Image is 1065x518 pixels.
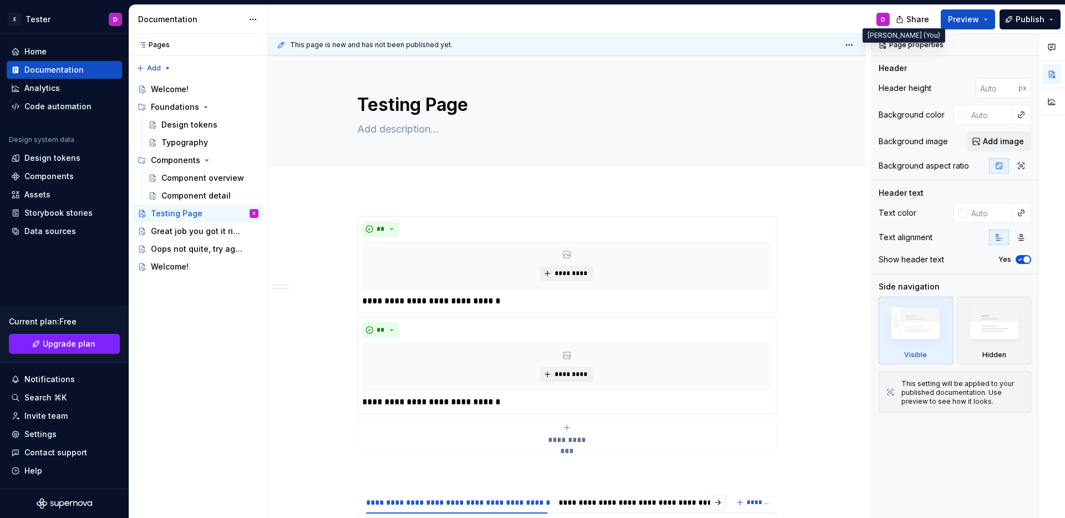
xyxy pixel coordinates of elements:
[1016,14,1044,25] span: Publish
[133,258,263,276] a: Welcome!
[7,389,122,407] button: Search ⌘K
[133,151,263,169] div: Components
[7,444,122,461] button: Contact support
[133,80,263,276] div: Page tree
[998,255,1011,264] label: Yes
[901,379,1024,406] div: This setting will be applied to your published documentation. Use preview to see how it looks.
[290,40,453,49] span: This page is new and has not been published yet.
[24,189,50,200] div: Assets
[133,240,263,258] a: Oops not quite, try again!
[24,392,67,403] div: Search ⌘K
[982,351,1006,359] div: Hidden
[24,429,57,440] div: Settings
[9,135,74,144] div: Design system data
[151,226,242,237] div: Great job you got it right!
[24,226,76,237] div: Data sources
[1018,84,1027,93] p: px
[948,14,979,25] span: Preview
[24,64,84,75] div: Documentation
[151,261,189,272] div: Welcome!
[24,171,74,182] div: Components
[879,297,953,364] div: Visible
[9,316,120,327] div: Current plan : Free
[355,92,774,118] textarea: Testing Page
[7,425,122,443] a: Settings
[133,222,263,240] a: Great job you got it right!
[7,149,122,167] a: Design tokens
[957,297,1032,364] div: Hidden
[879,207,916,219] div: Text color
[7,61,122,79] a: Documentation
[976,78,1018,98] input: Auto
[43,338,95,349] span: Upgrade plan
[26,14,50,25] div: Tester
[151,155,200,166] div: Components
[881,15,885,24] div: D
[24,153,80,164] div: Design tokens
[967,131,1031,151] button: Add image
[37,498,92,509] svg: Supernova Logo
[7,43,122,60] a: Home
[133,205,263,222] a: Testing PageD
[24,410,68,421] div: Invite team
[144,187,263,205] a: Component detail
[24,447,87,458] div: Contact support
[9,334,120,354] a: Upgrade plan
[879,187,924,199] div: Header text
[133,40,170,49] div: Pages
[133,80,263,98] a: Welcome!
[113,15,118,24] div: D
[2,7,126,31] button: ETesterD
[138,14,243,25] div: Documentation
[24,374,75,385] div: Notifications
[879,63,907,74] div: Header
[1000,9,1061,29] button: Publish
[8,13,21,26] div: E
[879,109,945,120] div: Background color
[24,46,47,57] div: Home
[7,167,122,185] a: Components
[7,98,122,115] a: Code automation
[24,207,93,219] div: Storybook stories
[151,243,242,255] div: Oops not quite, try again!
[144,116,263,134] a: Design tokens
[879,136,948,147] div: Background image
[7,407,122,425] a: Invite team
[879,254,944,265] div: Show header text
[879,232,932,243] div: Text alignment
[7,186,122,204] a: Assets
[24,465,42,476] div: Help
[7,462,122,480] button: Help
[161,172,244,184] div: Component overview
[151,208,202,219] div: Testing Page
[941,9,995,29] button: Preview
[161,119,217,130] div: Design tokens
[161,190,231,201] div: Component detail
[147,64,161,73] span: Add
[906,14,929,25] span: Share
[7,370,122,388] button: Notifications
[879,83,931,94] div: Header height
[24,83,60,94] div: Analytics
[151,84,189,95] div: Welcome!
[161,137,208,148] div: Typography
[253,208,255,219] div: D
[151,101,199,113] div: Foundations
[7,204,122,222] a: Storybook stories
[133,98,263,116] div: Foundations
[7,222,122,240] a: Data sources
[24,101,92,112] div: Code automation
[863,28,945,43] div: [PERSON_NAME] (You)
[7,79,122,97] a: Analytics
[890,9,936,29] button: Share
[133,60,175,76] button: Add
[967,203,1012,223] input: Auto
[904,351,927,359] div: Visible
[144,134,263,151] a: Typography
[879,281,940,292] div: Side navigation
[967,105,1012,125] input: Auto
[983,136,1024,147] span: Add image
[144,169,263,187] a: Component overview
[879,160,969,171] div: Background aspect ratio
